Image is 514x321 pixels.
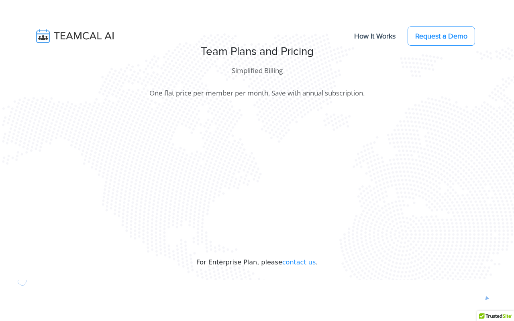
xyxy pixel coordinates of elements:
center: For Enterprise Plan, please . [6,258,508,267]
a: Request a Demo [408,26,475,46]
a: contact us [282,258,316,266]
a: How It Works [346,28,404,45]
p: Simplified Billing One flat price per member per month. Save with annual subscription. [6,65,508,99]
